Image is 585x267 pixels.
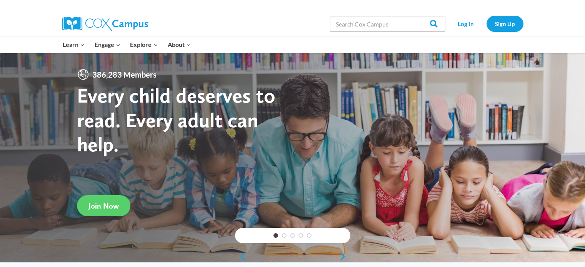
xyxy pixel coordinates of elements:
span: Explore [130,40,158,50]
span: About [168,40,191,50]
strong: Every child deserves to read. Every adult can help. [77,83,275,156]
nav: Primary Navigation [58,36,196,53]
a: 4 [298,233,303,238]
div: content slider buttons [235,249,350,264]
img: Cox Campus [62,17,148,31]
a: 2 [282,233,287,238]
a: 3 [290,233,295,238]
a: previous [235,252,247,261]
input: Search Cox Campus [330,16,445,32]
span: 386,283 Members [89,68,160,81]
a: Join Now [77,195,130,216]
span: Join Now [88,201,119,211]
a: next [339,252,350,261]
span: Engage [95,40,120,50]
a: 5 [307,233,312,238]
a: 1 [273,233,278,238]
nav: Secondary Navigation [449,16,523,32]
a: Sign Up [487,16,523,32]
a: Log In [449,16,483,32]
span: Learn [63,40,85,50]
